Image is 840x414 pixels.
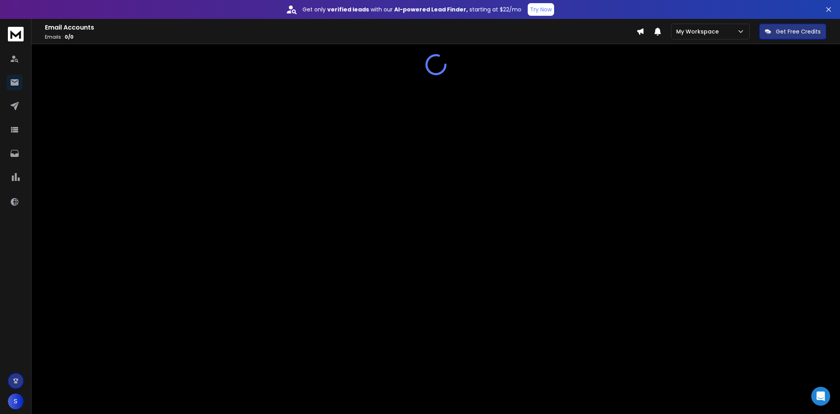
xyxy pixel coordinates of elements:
img: logo [8,27,24,41]
p: Get Free Credits [776,28,821,35]
p: My Workspace [676,28,722,35]
button: Get Free Credits [759,24,826,39]
p: Try Now [530,6,552,13]
button: S [8,393,24,409]
button: Try Now [528,3,554,16]
strong: verified leads [327,6,369,13]
p: Get only with our starting at $22/mo [302,6,521,13]
h1: Email Accounts [45,23,636,32]
span: 0 / 0 [65,34,74,40]
strong: AI-powered Lead Finder, [394,6,468,13]
div: Open Intercom Messenger [811,387,830,406]
p: Emails : [45,34,636,40]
